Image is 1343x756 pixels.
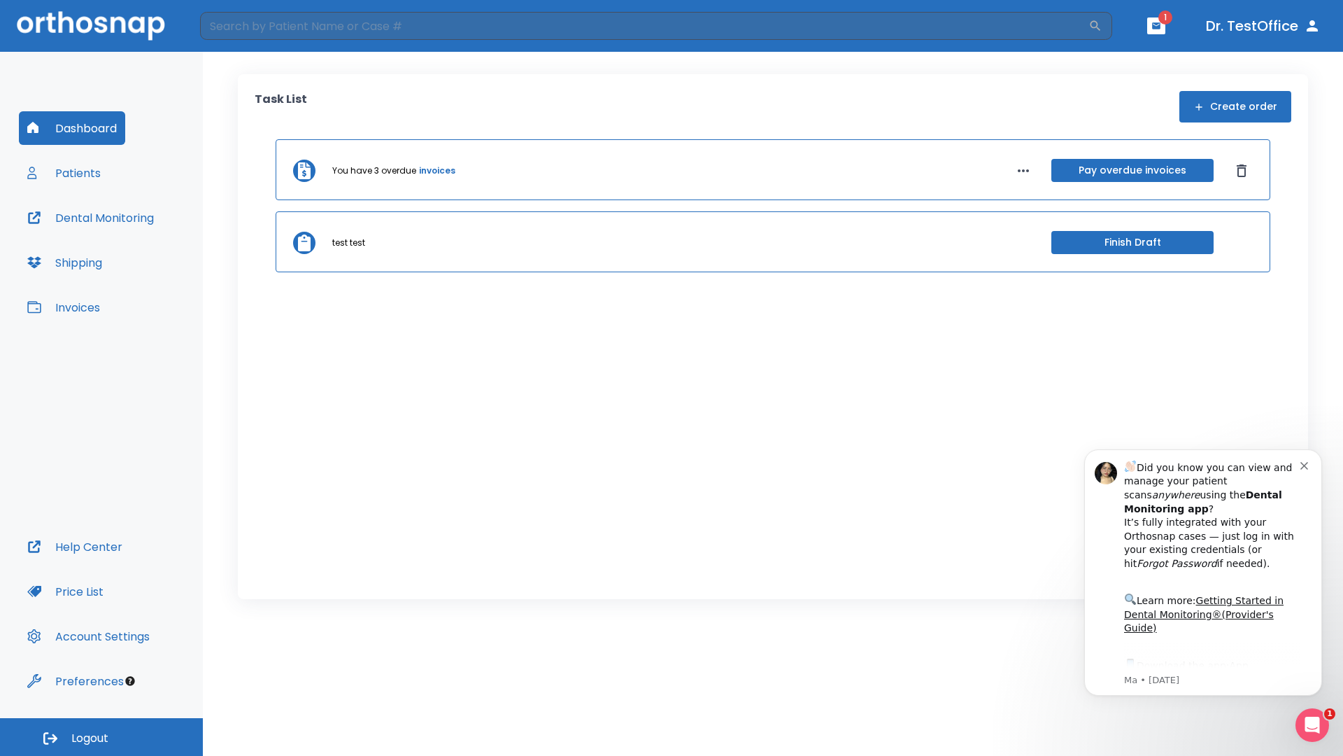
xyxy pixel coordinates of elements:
[71,731,108,746] span: Logout
[19,530,131,563] button: Help Center
[19,290,108,324] button: Invoices
[1324,708,1335,720] span: 1
[1200,13,1326,38] button: Dr. TestOffice
[1063,432,1343,749] iframe: Intercom notifications message
[124,675,136,687] div: Tooltip anchor
[19,664,132,698] button: Preferences
[17,11,165,40] img: Orthosnap
[332,237,365,249] p: test test
[200,12,1088,40] input: Search by Patient Name or Case #
[19,246,111,279] button: Shipping
[255,91,307,122] p: Task List
[332,164,416,177] p: You have 3 overdue
[19,619,158,653] button: Account Settings
[1179,91,1291,122] button: Create order
[19,201,162,234] button: Dental Monitoring
[1230,160,1253,182] button: Dismiss
[419,164,455,177] a: invoices
[1158,10,1172,24] span: 1
[19,575,112,608] button: Price List
[1051,231,1214,254] button: Finish Draft
[19,156,109,190] button: Patients
[19,111,125,145] button: Dashboard
[1295,708,1329,742] iframe: Intercom live chat
[1051,159,1214,182] button: Pay overdue invoices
